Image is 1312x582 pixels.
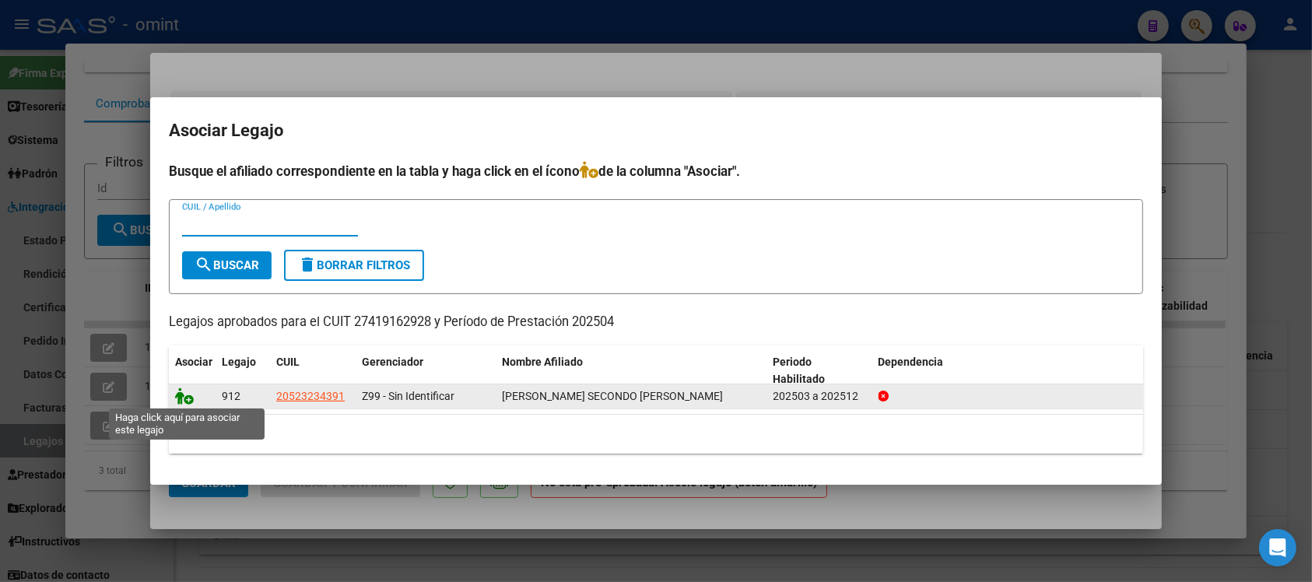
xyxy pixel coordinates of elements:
[298,255,317,274] mat-icon: delete
[169,161,1143,181] h4: Busque el afiliado correspondiente en la tabla y haga click en el ícono de la columna "Asociar".
[216,345,270,397] datatable-header-cell: Legajo
[169,116,1143,145] h2: Asociar Legajo
[362,390,454,402] span: Z99 - Sin Identificar
[496,345,767,397] datatable-header-cell: Nombre Afiliado
[774,356,826,386] span: Periodo Habilitado
[195,258,259,272] span: Buscar
[502,356,583,368] span: Nombre Afiliado
[356,345,496,397] datatable-header-cell: Gerenciador
[298,258,410,272] span: Borrar Filtros
[175,356,212,368] span: Asociar
[362,356,423,368] span: Gerenciador
[879,356,944,368] span: Dependencia
[872,345,1144,397] datatable-header-cell: Dependencia
[195,255,213,274] mat-icon: search
[276,356,300,368] span: CUIL
[1259,529,1296,566] div: Open Intercom Messenger
[276,390,345,402] span: 20523234391
[169,313,1143,332] p: Legajos aprobados para el CUIT 27419162928 y Período de Prestación 202504
[169,345,216,397] datatable-header-cell: Asociar
[222,390,240,402] span: 912
[767,345,872,397] datatable-header-cell: Periodo Habilitado
[270,345,356,397] datatable-header-cell: CUIL
[284,250,424,281] button: Borrar Filtros
[774,387,866,405] div: 202503 a 202512
[222,356,256,368] span: Legajo
[182,251,272,279] button: Buscar
[502,390,723,402] span: CASTILLO SECONDO JOAQUIN ULISES
[169,415,1143,454] div: 1 registros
